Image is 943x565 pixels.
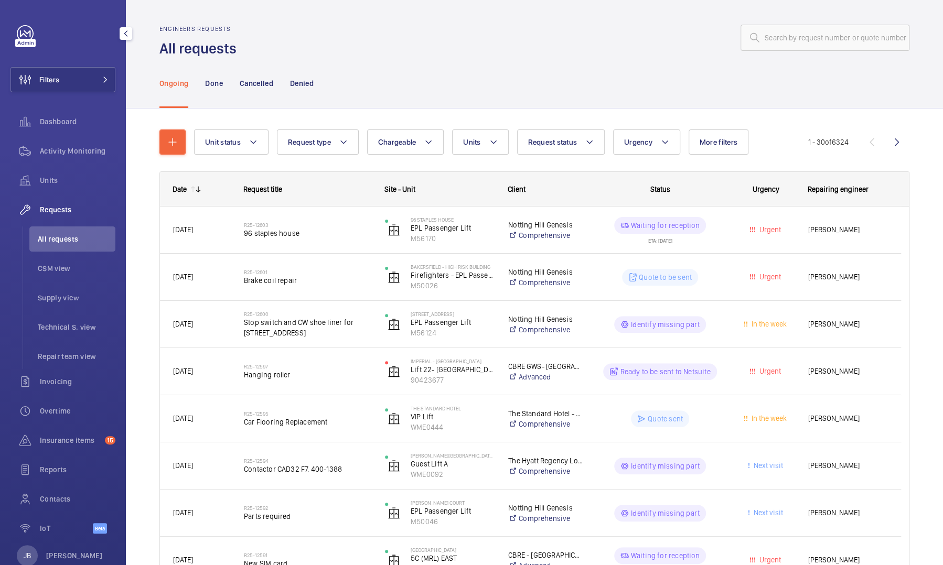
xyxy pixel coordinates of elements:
span: Status [650,185,670,193]
span: All requests [38,234,115,244]
span: Units [463,138,480,146]
p: M50046 [411,516,495,527]
span: 15 [105,436,115,444]
div: ETA: [DATE] [648,234,672,243]
span: Urgent [757,367,781,375]
p: [STREET_ADDRESS] [411,311,495,317]
span: More filters [700,138,737,146]
span: Contactor CAD32 F7. 400-1388 [244,464,371,474]
span: Stop switch and CW shoe liner for [STREET_ADDRESS] [244,317,371,338]
span: Request status [528,138,577,146]
p: EPL Passenger Lift [411,506,495,516]
span: [PERSON_NAME] [808,365,888,377]
p: Lift 22- [GEOGRAPHIC_DATA] Block (Passenger) [411,364,495,375]
span: In the week [749,320,787,328]
a: Advanced [508,372,583,382]
span: [DATE] [173,225,193,234]
div: Date [173,185,187,193]
span: [DATE] [173,461,193,470]
p: 90423677 [411,375,495,385]
span: [DATE] [173,508,193,517]
p: [GEOGRAPHIC_DATA] [411,547,495,553]
img: elevator.svg [388,507,400,519]
p: Waiting for reception [631,550,700,561]
a: Comprehensive [508,466,583,476]
p: Identify missing part [631,508,700,518]
a: Comprehensive [508,513,583,524]
span: [PERSON_NAME] [808,507,888,519]
h1: All requests [159,39,243,58]
p: Firefighters - EPL Passenger Lift No 1 [411,270,495,280]
span: IoT [40,523,93,534]
span: Units [40,175,115,186]
p: The Standard Hotel - [PERSON_NAME] [508,408,583,419]
span: [DATE] [173,367,193,375]
span: Next visit [752,461,783,470]
span: Invoicing [40,376,115,387]
span: Urgent [757,225,781,234]
p: EPL Passenger Lift [411,317,495,328]
p: Notting Hill Genesis [508,220,583,230]
span: 1 - 30 6324 [808,138,849,146]
span: Activity Monitoring [40,146,115,156]
span: Request title [243,185,282,193]
p: Notting Hill Genesis [508,267,583,277]
h2: R25-12595 [244,410,371,417]
span: [DATE] [173,273,193,281]
img: elevator.svg [388,271,400,284]
img: elevator.svg [388,224,400,236]
p: CBRE - [GEOGRAPHIC_DATA] [508,550,583,560]
p: JB [24,550,31,561]
span: 96 staples house [244,228,371,238]
p: Ready to be sent to Netsuite [620,366,710,377]
span: Requests [40,204,115,215]
p: Bakersfield - High Risk Building [411,264,495,270]
p: M56124 [411,328,495,338]
span: Site - Unit [384,185,415,193]
p: M50026 [411,280,495,291]
p: Denied [290,78,314,89]
span: Request type [288,138,331,146]
span: CSM view [38,263,115,274]
button: Units [452,129,508,155]
span: Contacts [40,494,115,504]
a: Comprehensive [508,419,583,429]
span: Hanging roller [244,370,371,380]
p: Guest Lift A [411,459,495,469]
p: [PERSON_NAME] Court [411,499,495,506]
input: Search by request number or quote number [741,25,909,51]
span: Client [508,185,526,193]
h2: R25-12594 [244,458,371,464]
span: [PERSON_NAME] [808,318,888,330]
p: Notting Hill Genesis [508,314,583,324]
span: In the week [749,414,787,422]
span: [DATE] [173,556,193,564]
p: Imperial - [GEOGRAPHIC_DATA] [411,358,495,364]
p: Ongoing [159,78,188,89]
span: [DATE] [173,320,193,328]
span: Car Flooring Replacement [244,417,371,427]
p: The Hyatt Regency London - [GEOGRAPHIC_DATA][PERSON_NAME] [508,455,583,466]
span: Dashboard [40,116,115,127]
span: Urgency [753,185,779,193]
span: Urgent [757,273,781,281]
p: Identify missing part [631,319,700,330]
span: [PERSON_NAME] [808,460,888,472]
span: Reports [40,464,115,475]
a: Comprehensive [508,324,583,335]
h2: R25-12603 [244,222,371,228]
span: Brake coil repair [244,275,371,286]
h2: R25-12597 [244,363,371,370]
span: Overtime [40,406,115,416]
span: Repair team view [38,351,115,362]
p: VIP Lift [411,411,495,422]
p: CBRE GWS- [GEOGRAPHIC_DATA] ([GEOGRAPHIC_DATA]) [508,361,583,372]
p: Identify missing part [631,461,700,471]
span: Repairing engineer [808,185,869,193]
button: Chargeable [367,129,444,155]
p: Cancelled [240,78,273,89]
p: 96 Staples House [411,216,495,223]
h2: R25-12601 [244,269,371,275]
p: Quote sent [648,414,683,424]
button: Request status [517,129,605,155]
